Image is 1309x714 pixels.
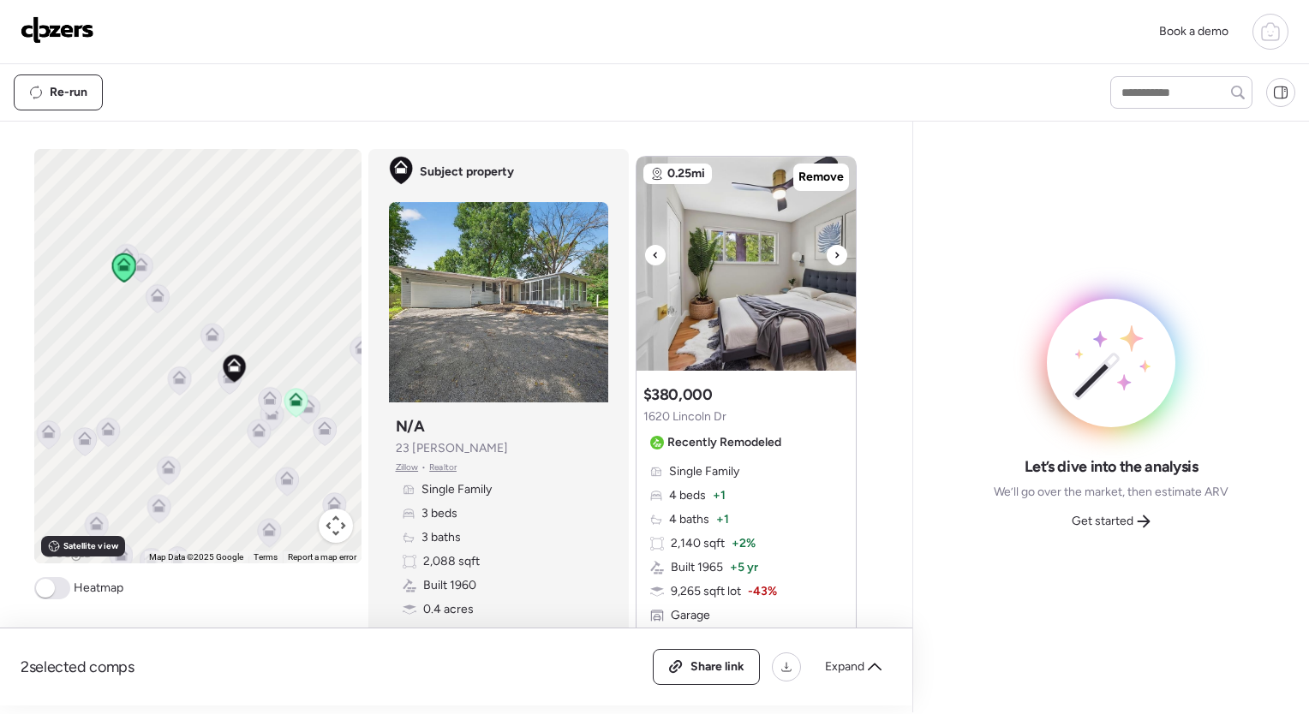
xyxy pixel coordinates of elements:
[798,169,844,186] span: Remove
[748,583,777,600] span: -43%
[713,487,726,504] span: + 1
[643,408,726,425] span: 1620 Lincoln Dr
[39,541,95,563] img: Google
[825,658,864,675] span: Expand
[396,440,508,457] span: 23 [PERSON_NAME]
[671,607,710,624] span: Garage
[1159,24,1228,39] span: Book a demo
[732,535,756,552] span: + 2%
[50,84,87,101] span: Re-run
[730,559,758,576] span: + 5 yr
[423,553,480,570] span: 2,088 sqft
[671,559,723,576] span: Built 1965
[421,481,492,498] span: Single Family
[319,509,353,543] button: Map camera controls
[254,552,278,562] a: Terms (opens in new tab)
[429,461,457,474] span: Realtor
[1025,456,1198,477] span: Let’s dive into the analysis
[423,625,463,642] span: Garage
[667,434,781,451] span: Recently Remodeled
[716,511,729,528] span: + 1
[423,601,474,618] span: 0.4 acres
[39,541,95,563] a: Open this area in Google Maps (opens a new window)
[288,552,356,562] a: Report a map error
[669,487,706,504] span: 4 beds
[690,658,744,675] span: Share link
[669,511,709,528] span: 4 baths
[669,463,739,480] span: Single Family
[396,416,425,437] h3: N/A
[643,384,713,405] h3: $380,000
[671,535,725,552] span: 2,140 sqft
[420,164,514,181] span: Subject property
[74,580,123,597] span: Heatmap
[421,529,461,546] span: 3 baths
[994,484,1228,501] span: We’ll go over the market, then estimate ARV
[667,165,705,182] span: 0.25mi
[1072,513,1133,530] span: Get started
[671,583,741,600] span: 9,265 sqft lot
[63,539,118,553] span: Satellite view
[421,505,457,522] span: 3 beds
[21,16,94,44] img: Logo
[149,552,243,562] span: Map Data ©2025 Google
[421,461,426,474] span: •
[21,657,134,677] span: 2 selected comps
[396,461,419,474] span: Zillow
[423,577,476,594] span: Built 1960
